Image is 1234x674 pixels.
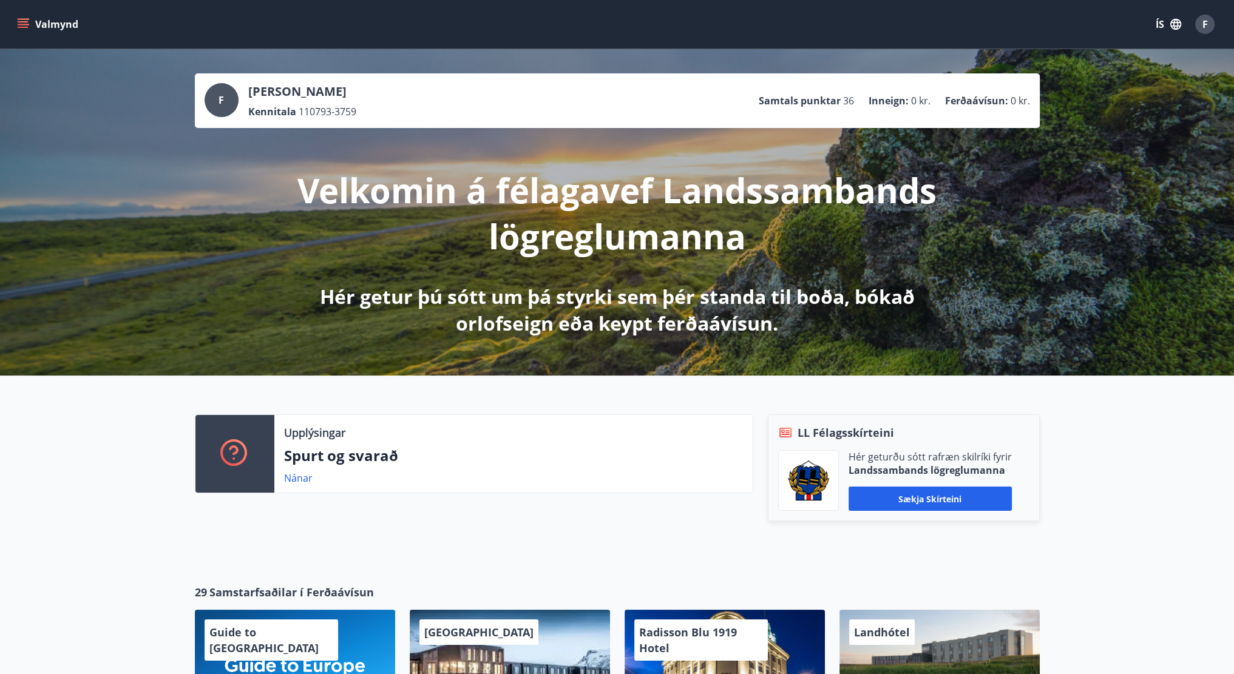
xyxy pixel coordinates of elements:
button: F [1190,10,1219,39]
button: ÍS [1149,13,1188,35]
p: Hér geturðu sótt rafræn skilríki fyrir [849,450,1012,463]
p: Hér getur þú sótt um þá styrki sem þér standa til boða, bókað orlofseign eða keypt ferðaávísun. [297,283,938,337]
span: 0 kr. [911,94,931,107]
span: 29 [195,584,207,600]
span: LL Félagsskírteini [798,425,894,440]
p: [PERSON_NAME] [248,83,356,100]
p: Landssambands lögreglumanna [849,463,1012,477]
p: Ferðaávísun : [945,94,1008,107]
a: Nánar [284,471,313,485]
span: [GEOGRAPHIC_DATA] [424,625,534,639]
p: Inneign : [869,94,909,107]
p: Velkomin á félagavef Landssambands lögreglumanna [297,167,938,259]
span: 110793-3759 [299,105,356,118]
span: Samstarfsaðilar í Ferðaávísun [209,584,374,600]
span: Radisson Blu 1919 Hotel [639,625,737,655]
span: F [1202,18,1208,31]
img: 1cqKbADZNYZ4wXUG0EC2JmCwhQh0Y6EN22Kw4FTY.png [788,460,829,500]
span: F [219,93,224,107]
button: Sækja skírteini [849,487,1012,511]
span: Landhótel [854,625,910,639]
button: menu [15,13,83,35]
p: Upplýsingar [284,425,345,440]
span: 0 kr. [1011,94,1030,107]
span: Guide to [GEOGRAPHIC_DATA] [209,625,319,655]
p: Kennitala [248,105,296,118]
p: Spurt og svarað [284,445,743,466]
span: 36 [843,94,854,107]
p: Samtals punktar [759,94,841,107]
